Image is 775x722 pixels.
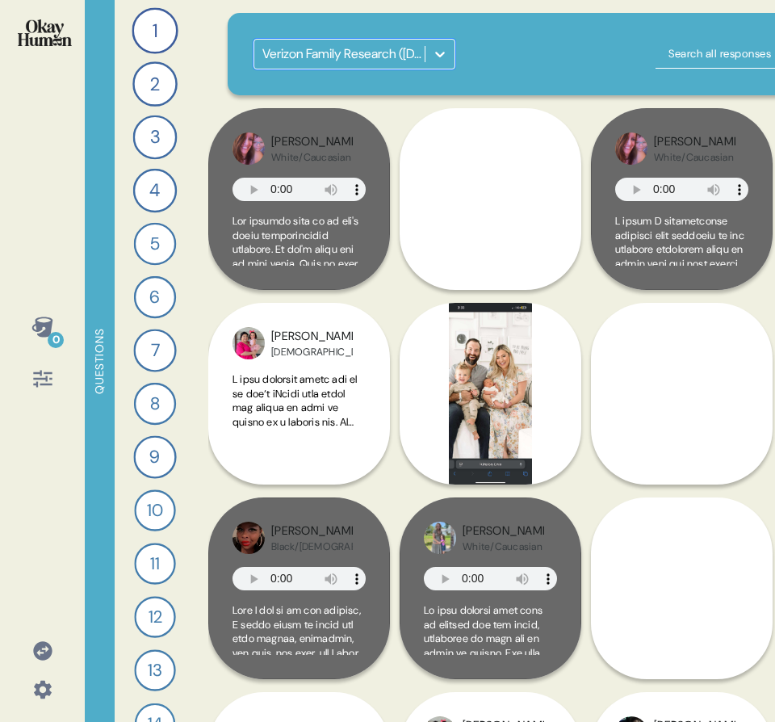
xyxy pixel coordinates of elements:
div: 12 [134,596,175,637]
div: [PERSON_NAME] [271,523,353,540]
div: 5 [134,223,177,266]
img: profilepic_24686900070946614.jpg [232,132,265,165]
div: 7 [133,329,176,371]
div: White/Caucasian [654,151,735,164]
div: Verizon Family Research ([DATE]) [262,44,426,64]
div: [PERSON_NAME] [271,328,353,346]
img: profilepic_24433558572970677.jpg [232,522,265,554]
div: [PERSON_NAME] [654,133,735,151]
img: okayhuman.3b1b6348.png [18,19,72,46]
div: 9 [133,435,176,478]
div: 6 [134,276,176,318]
div: [DEMOGRAPHIC_DATA]/Latina [271,346,353,359]
img: profilepic_25052726781000260.jpg [232,327,265,359]
div: [PERSON_NAME] [271,133,353,151]
div: White/Caucasian [271,151,353,164]
div: 2 [132,61,178,107]
img: profilepic_24561428313487834.jpg [424,522,456,554]
div: Black/[DEMOGRAPHIC_DATA] [271,540,353,553]
div: 3 [133,115,178,160]
div: 8 [134,383,176,425]
div: White/Caucasian [463,540,544,553]
div: 0 [48,332,64,348]
div: 13 [134,649,175,691]
img: profilepic_24686900070946614.jpg [615,132,647,165]
div: 11 [134,543,175,584]
div: 1 [132,7,178,53]
div: 10 [134,489,175,531]
div: 4 [133,169,177,212]
div: [PERSON_NAME] [463,523,544,540]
